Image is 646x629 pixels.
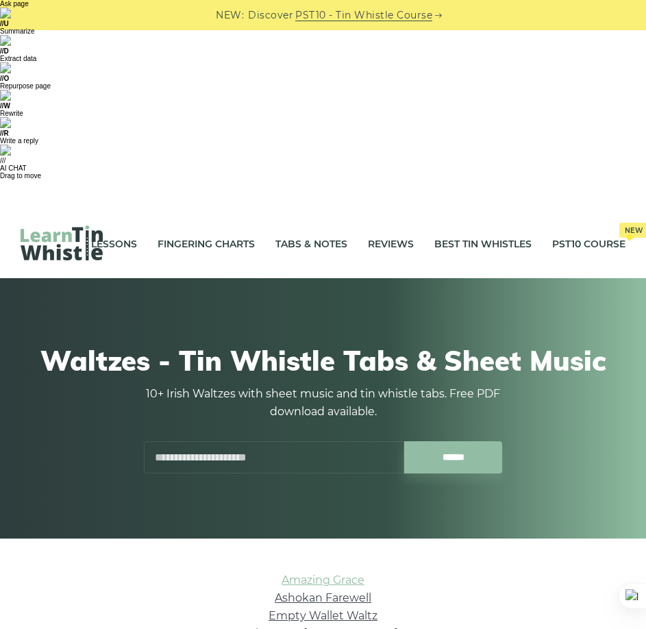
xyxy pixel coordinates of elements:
a: Lessons [91,227,137,261]
a: Amazing Grace [282,573,364,587]
a: Tabs & Notes [275,227,347,261]
a: Empty Wallet Waltz [269,609,377,622]
a: PST10 CourseNew [552,227,625,261]
img: LearnTinWhistle.com [21,225,103,260]
a: Best Tin Whistles [434,227,532,261]
a: Fingering Charts [158,227,255,261]
a: Reviews [368,227,414,261]
h1: Waltzes - Tin Whistle Tabs & Sheet Music [27,344,619,377]
p: 10+ Irish Waltzes with sheet music and tin whistle tabs. Free PDF download available. [138,385,508,421]
a: Ashokan Farewell [275,591,371,604]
